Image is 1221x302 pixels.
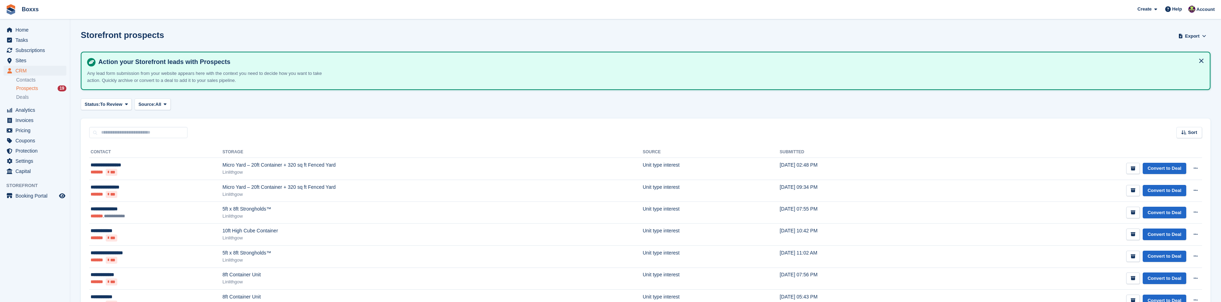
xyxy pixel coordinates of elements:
div: 5ft x 8ft Strongholds™ [223,249,643,257]
div: 5ft x 8ft Strongholds™ [223,205,643,213]
a: menu [4,35,66,45]
button: Status: To Review [81,98,132,110]
span: All [156,101,162,108]
div: 19 [58,85,66,91]
div: Micro Yard – 20ft Container + 320 sq ft Fenced Yard [223,184,643,191]
div: Linlithgow [223,234,643,242]
a: Convert to Deal [1143,251,1186,262]
div: Linlithgow [223,257,643,264]
p: Any lead form submission from your website appears here with the context you need to decide how y... [87,70,333,84]
span: Subscriptions [15,45,58,55]
a: menu [4,191,66,201]
span: Sort [1188,129,1197,136]
th: Submitted [780,147,920,158]
td: [DATE] 07:56 PM [780,268,920,290]
span: Invoices [15,115,58,125]
a: Convert to Deal [1143,272,1186,284]
a: Convert to Deal [1143,207,1186,218]
span: Analytics [15,105,58,115]
span: Sites [15,56,58,65]
h4: Action your Storefront leads with Prospects [96,58,1204,66]
a: menu [4,115,66,125]
a: Convert to Deal [1143,229,1186,240]
span: To Review [100,101,122,108]
img: Shaf Rasul [1188,6,1195,13]
th: Storage [223,147,643,158]
button: Export [1177,30,1208,42]
a: Prospects 19 [16,85,66,92]
span: Prospects [16,85,38,92]
span: Settings [15,156,58,166]
img: stora-icon-8386f47178a22dfd0bd8f6a31ec36ba5ce8667c1dd55bd0f319d3a0aa187defe.svg [6,4,16,15]
span: Pricing [15,126,58,135]
span: Deals [16,94,29,101]
td: [DATE] 10:42 PM [780,224,920,246]
th: Source [643,147,780,158]
a: menu [4,126,66,135]
button: Source: All [134,98,171,110]
a: menu [4,156,66,166]
td: [DATE] 09:34 PM [780,180,920,202]
span: Account [1196,6,1215,13]
div: 10ft High Cube Container [223,227,643,234]
span: Coupons [15,136,58,146]
a: Deals [16,94,66,101]
td: Unit type interest [643,224,780,246]
a: Contacts [16,77,66,83]
td: [DATE] 02:48 PM [780,158,920,180]
a: menu [4,166,66,176]
a: menu [4,66,66,76]
div: Micro Yard – 20ft Container + 320 sq ft Fenced Yard [223,161,643,169]
span: Source: [138,101,155,108]
td: [DATE] 11:02 AM [780,246,920,268]
td: Unit type interest [643,202,780,224]
a: menu [4,105,66,115]
span: Storefront [6,182,70,189]
a: Boxxs [19,4,41,15]
td: Unit type interest [643,158,780,180]
div: Linlithgow [223,278,643,285]
a: Convert to Deal [1143,185,1186,197]
div: Linlithgow [223,191,643,198]
span: Status: [85,101,100,108]
td: Unit type interest [643,180,780,202]
div: Linlithgow [223,169,643,176]
span: Capital [15,166,58,176]
div: 8ft Container Unit [223,293,643,301]
td: Unit type interest [643,246,780,268]
span: Booking Portal [15,191,58,201]
a: menu [4,45,66,55]
a: menu [4,25,66,35]
a: menu [4,146,66,156]
span: Home [15,25,58,35]
div: 8ft Container Unit [223,271,643,278]
td: [DATE] 07:55 PM [780,202,920,224]
td: Unit type interest [643,268,780,290]
span: Export [1185,33,1200,40]
div: Linlithgow [223,213,643,220]
span: Create [1137,6,1151,13]
h1: Storefront prospects [81,30,164,40]
a: menu [4,136,66,146]
a: Preview store [58,192,66,200]
span: Help [1172,6,1182,13]
a: Convert to Deal [1143,163,1186,174]
a: menu [4,56,66,65]
th: Contact [89,147,223,158]
span: CRM [15,66,58,76]
span: Tasks [15,35,58,45]
span: Protection [15,146,58,156]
